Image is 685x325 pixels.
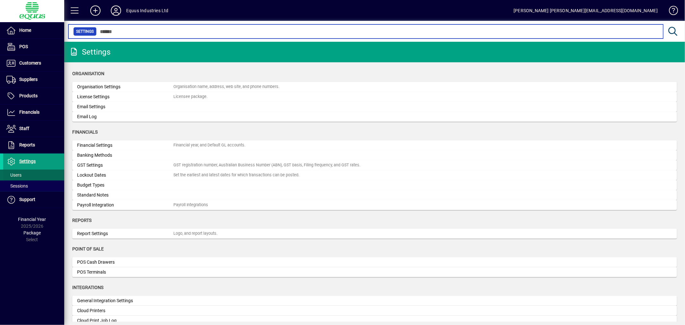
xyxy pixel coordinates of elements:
[77,152,173,159] div: Banking Methods
[72,71,104,76] span: Organisation
[126,5,169,16] div: Equus Industries Ltd
[77,230,173,237] div: Report Settings
[77,317,173,324] div: Cloud Print Job Log
[72,102,677,112] a: Email Settings
[3,137,64,153] a: Reports
[72,306,677,316] a: Cloud Printers
[19,197,35,202] span: Support
[72,257,677,267] a: POS Cash Drawers
[72,92,677,102] a: License SettingsLicensee package.
[19,126,29,131] span: Staff
[19,44,28,49] span: POS
[3,192,64,208] a: Support
[6,183,28,189] span: Sessions
[76,28,94,35] span: Settings
[77,269,173,276] div: POS Terminals
[173,231,217,237] div: Logo, and report layouts.
[77,259,173,266] div: POS Cash Drawers
[85,5,106,16] button: Add
[77,202,173,208] div: Payroll Integration
[77,307,173,314] div: Cloud Printers
[72,246,104,251] span: Point of Sale
[3,170,64,180] a: Users
[19,60,41,66] span: Customers
[173,94,207,100] div: Licensee package.
[72,296,677,306] a: General Integration Settings
[77,93,173,100] div: License Settings
[664,1,677,22] a: Knowledge Base
[72,267,677,277] a: POS Terminals
[77,103,173,110] div: Email Settings
[72,160,677,170] a: GST SettingsGST registration number, Australian Business Number (ABN), GST basis, Filing frequenc...
[72,200,677,210] a: Payroll IntegrationPayroll Integrations
[77,113,173,120] div: Email Log
[3,55,64,71] a: Customers
[173,172,299,178] div: Set the earliest and latest dates for which transactions can be posted.
[3,72,64,88] a: Suppliers
[77,162,173,169] div: GST Settings
[19,142,35,147] span: Reports
[72,285,103,290] span: Integrations
[72,150,677,160] a: Banking Methods
[77,142,173,149] div: Financial Settings
[106,5,126,16] button: Profile
[3,39,64,55] a: POS
[3,121,64,137] a: Staff
[72,112,677,122] a: Email Log
[173,84,279,90] div: Organisation name, address, web site, and phone numbers.
[173,202,208,208] div: Payroll Integrations
[514,5,658,16] div: [PERSON_NAME] [PERSON_NAME][EMAIL_ADDRESS][DOMAIN_NAME]
[72,82,677,92] a: Organisation SettingsOrganisation name, address, web site, and phone numbers.
[19,93,38,98] span: Products
[72,140,677,150] a: Financial SettingsFinancial year, and Default GL accounts.
[72,180,677,190] a: Budget Types
[19,110,40,115] span: Financials
[72,129,98,135] span: Financials
[3,22,64,39] a: Home
[19,77,38,82] span: Suppliers
[173,162,360,168] div: GST registration number, Australian Business Number (ABN), GST basis, Filing frequency, and GST r...
[72,190,677,200] a: Standard Notes
[69,47,110,57] div: Settings
[3,104,64,120] a: Financials
[3,88,64,104] a: Products
[77,297,173,304] div: General Integration Settings
[77,83,173,90] div: Organisation Settings
[72,218,92,223] span: Reports
[18,217,46,222] span: Financial Year
[72,170,677,180] a: Lockout DatesSet the earliest and latest dates for which transactions can be posted.
[173,142,245,148] div: Financial year, and Default GL accounts.
[3,180,64,191] a: Sessions
[72,229,677,239] a: Report SettingsLogo, and report layouts.
[19,28,31,33] span: Home
[77,182,173,189] div: Budget Types
[23,230,41,235] span: Package
[77,192,173,198] div: Standard Notes
[19,159,36,164] span: Settings
[6,172,22,178] span: Users
[77,172,173,179] div: Lockout Dates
